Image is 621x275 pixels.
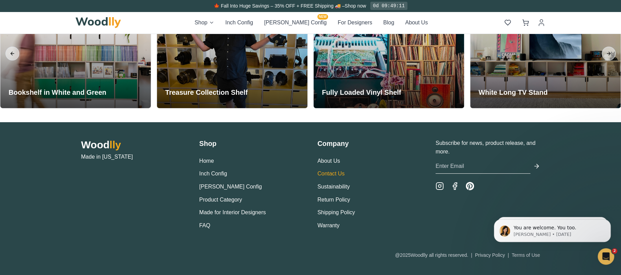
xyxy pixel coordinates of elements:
[436,182,444,190] a: Instagram
[317,209,355,215] a: Shipping Policy
[475,252,505,258] a: Privacy Policy
[199,182,262,191] button: [PERSON_NAME] Config
[383,18,394,27] button: Blog
[195,18,214,27] button: Shop
[338,18,372,27] button: For Designers
[317,14,328,20] span: NEW
[225,18,253,27] button: Inch Config
[436,139,540,156] p: Subscribe for news, product release, and more.
[471,252,472,258] span: |
[9,88,106,97] h3: Bookshelf in White and Green
[199,139,304,148] h3: Shop
[81,152,185,161] p: Made in [US_STATE]
[317,171,345,176] a: Contact Us
[612,248,617,254] span: 2
[466,182,474,190] a: Pinterest
[317,197,350,203] a: Return Policy
[317,184,350,190] a: Sustainability
[322,88,401,97] h3: Fully Loaded Vinyl Shelf
[199,222,210,228] a: FAQ
[317,158,340,164] a: About Us
[395,252,540,259] div: @ 2025 Woodlly all rights reserved.
[451,182,459,190] a: Facebook
[484,205,621,256] iframe: Intercom notifications message
[317,222,339,228] a: Warranty
[478,88,547,97] h3: White Long TV Stand
[165,88,248,97] h3: Treasure Collection Shelf
[345,3,366,9] a: Shop now
[405,18,428,27] button: About Us
[264,18,327,27] button: [PERSON_NAME] ConfigNEW
[199,209,266,215] a: Made for Interior Designers
[214,3,345,9] span: 🍁 Fall Into Huge Savings – 35% OFF + FREE Shipping 🚚 –
[370,2,407,10] div: 0d 09:49:11
[76,17,121,28] img: Woodlly
[199,169,227,178] button: Inch Config
[110,139,121,150] span: lly
[199,197,242,203] a: Product Category
[199,158,214,164] a: Home
[436,159,530,174] input: Enter Email
[81,139,185,151] h2: Wood
[317,139,422,148] h3: Company
[598,248,614,265] iframe: Intercom live chat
